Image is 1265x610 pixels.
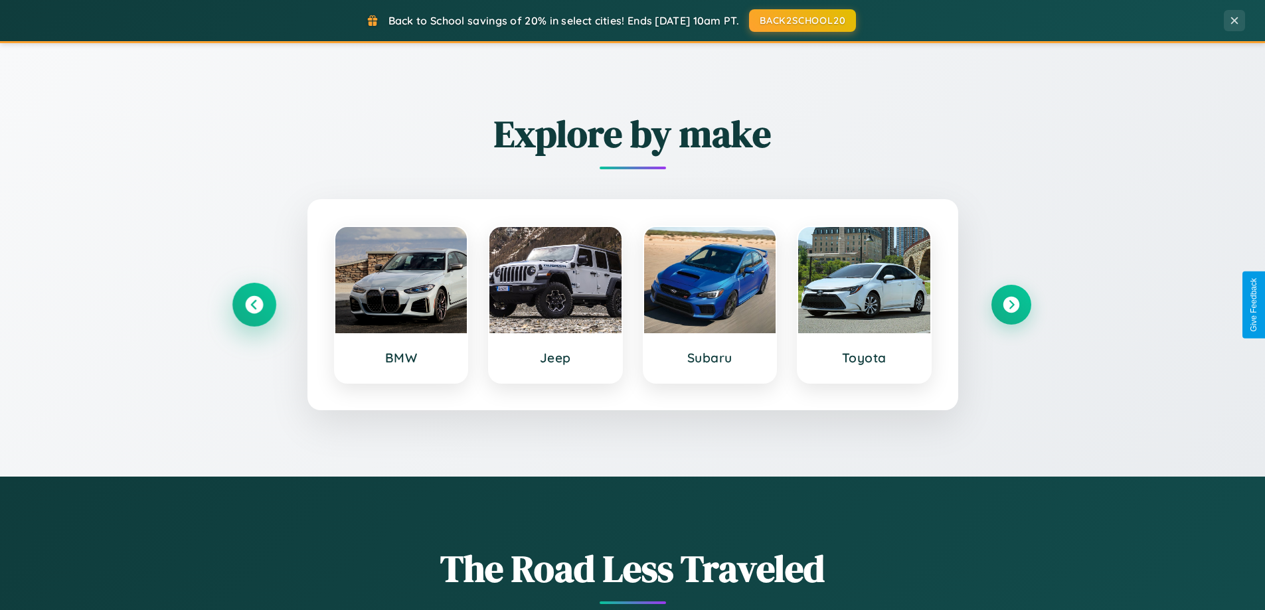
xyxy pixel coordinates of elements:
[388,14,739,27] span: Back to School savings of 20% in select cities! Ends [DATE] 10am PT.
[234,108,1031,159] h2: Explore by make
[234,543,1031,594] h1: The Road Less Traveled
[349,350,454,366] h3: BMW
[811,350,917,366] h3: Toyota
[749,9,856,32] button: BACK2SCHOOL20
[503,350,608,366] h3: Jeep
[657,350,763,366] h3: Subaru
[1249,278,1258,332] div: Give Feedback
